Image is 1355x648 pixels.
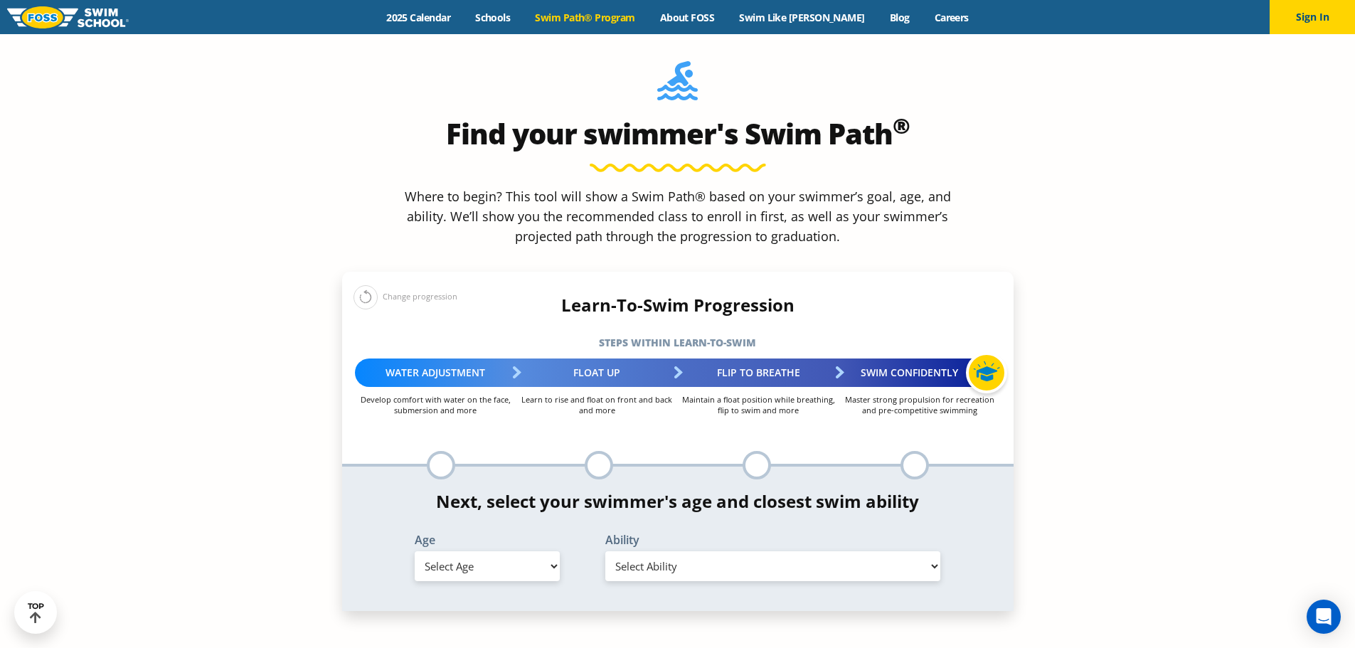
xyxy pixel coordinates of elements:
[727,11,878,24] a: Swim Like [PERSON_NAME]
[647,11,727,24] a: About FOSS
[839,394,1001,415] p: Master strong propulsion for recreation and pre-competitive swimming
[463,11,523,24] a: Schools
[877,11,922,24] a: Blog
[516,358,678,387] div: Float Up
[354,285,457,309] div: Change progression
[678,358,839,387] div: Flip to Breathe
[28,602,44,624] div: TOP
[839,358,1001,387] div: Swim Confidently
[7,6,129,28] img: FOSS Swim School Logo
[342,117,1014,151] h2: Find your swimmer's Swim Path
[657,61,698,110] img: Foss-Location-Swimming-Pool-Person.svg
[355,394,516,415] p: Develop comfort with water on the face, submersion and more
[922,11,981,24] a: Careers
[605,534,941,546] label: Ability
[523,11,647,24] a: Swim Path® Program
[516,394,678,415] p: Learn to rise and float on front and back and more
[342,295,1014,315] h4: Learn-To-Swim Progression
[415,534,560,546] label: Age
[1307,600,1341,634] div: Open Intercom Messenger
[678,394,839,415] p: Maintain a float position while breathing, flip to swim and more
[342,492,1014,511] h4: Next, select your swimmer's age and closest swim ability
[374,11,463,24] a: 2025 Calendar
[399,186,957,246] p: Where to begin? This tool will show a Swim Path® based on your swimmer’s goal, age, and ability. ...
[342,333,1014,353] h5: Steps within Learn-to-Swim
[893,111,910,140] sup: ®
[355,358,516,387] div: Water Adjustment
